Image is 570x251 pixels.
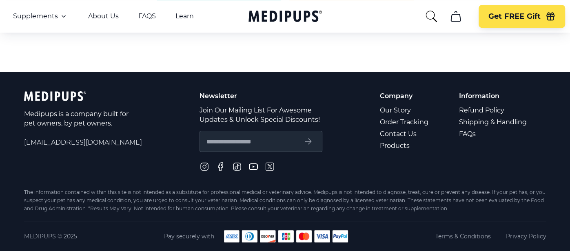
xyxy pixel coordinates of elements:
[24,232,77,240] span: Medipups © 2025
[164,232,214,240] span: Pay securely with
[459,128,528,140] a: FAQs
[425,10,438,23] button: search
[248,9,322,25] a: Medipups
[13,11,69,21] button: Supplements
[24,109,130,128] p: Medipups is a company built for pet owners, by pet owners.
[380,104,430,116] a: Our Story
[200,106,322,124] p: Join Our Mailing List For Awesome Updates & Unlock Special Discounts!
[380,140,430,152] a: Products
[88,12,119,20] a: About Us
[24,188,546,213] div: The information contained within this site is not intended as a substitute for professional medic...
[380,128,430,140] a: Contact Us
[488,12,541,21] span: Get FREE Gift
[380,91,430,101] p: Company
[138,12,156,20] a: FAQS
[175,12,194,20] a: Learn
[446,7,466,26] button: cart
[224,230,348,242] img: payment methods
[13,12,58,20] span: Supplements
[479,5,565,28] button: Get FREE Gift
[459,104,528,116] a: Refund Policy
[459,116,528,128] a: Shipping & Handling
[506,232,546,240] a: Privacy Policy
[459,91,528,101] p: Information
[435,232,491,240] a: Terms & Conditions
[380,116,430,128] a: Order Tracking
[24,138,142,147] span: [EMAIL_ADDRESS][DOMAIN_NAME]
[200,91,322,101] p: Newsletter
